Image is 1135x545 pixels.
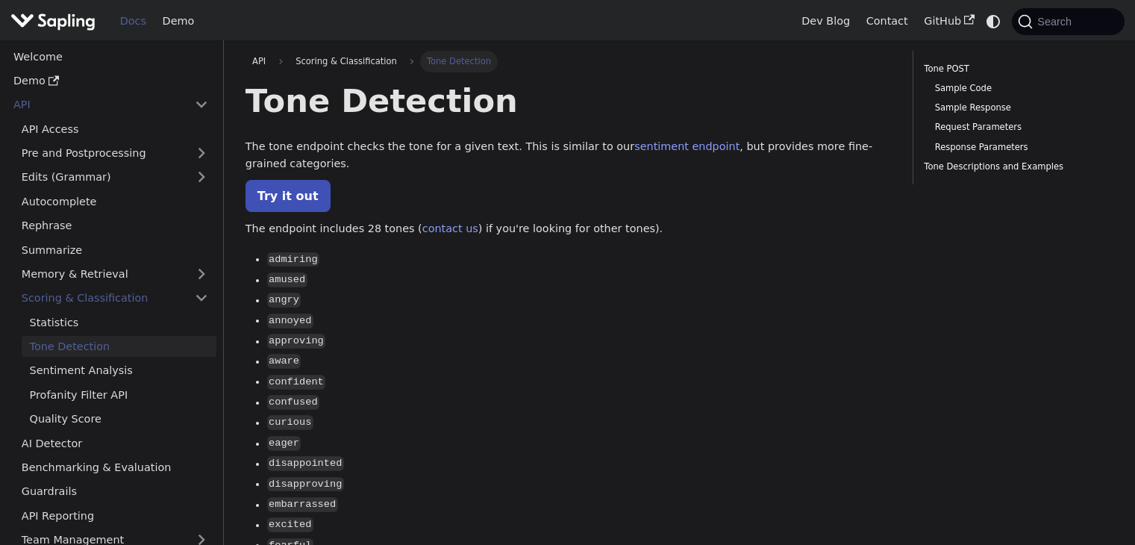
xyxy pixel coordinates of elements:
[267,456,344,471] code: disappointed
[13,264,216,285] a: Memory & Retrieval
[22,408,216,430] a: Quality Score
[267,497,338,512] code: embarrassed
[935,101,1103,115] a: Sample Response
[634,140,740,152] a: sentiment endpoint
[22,311,216,333] a: Statistics
[13,190,216,212] a: Autocomplete
[267,354,301,369] code: aware
[1012,8,1124,35] button: Search (Command+K)
[252,56,266,66] span: API
[267,436,301,451] code: eager
[13,432,216,454] a: AI Detector
[5,70,216,92] a: Demo
[246,51,891,72] nav: Breadcrumbs
[10,10,96,32] img: Sapling.ai
[289,51,404,72] span: Scoring & Classification
[267,272,307,287] code: amused
[22,360,216,381] a: Sentiment Analysis
[924,62,1108,76] a: Tone POST
[983,10,1004,32] button: Switch between dark and light mode (currently system mode)
[267,252,319,267] code: admiring
[246,220,891,238] p: The endpoint includes 28 tones ( ) if you're looking for other tones).
[267,314,313,328] code: annoyed
[22,384,216,405] a: Profanity Filter API
[22,336,216,358] a: Tone Detection
[1033,16,1081,28] span: Search
[13,166,216,188] a: Edits (Grammar)
[154,10,202,33] a: Demo
[13,457,216,479] a: Benchmarking & Evaluation
[935,120,1103,134] a: Request Parameters
[420,51,498,72] span: Tone Detection
[246,180,331,212] a: Try it out
[13,287,216,309] a: Scoring & Classification
[13,239,216,261] a: Summarize
[13,215,216,237] a: Rephrase
[422,222,478,234] a: contact us
[13,481,216,502] a: Guardrails
[916,10,982,33] a: GitHub
[793,10,857,33] a: Dev Blog
[10,10,101,32] a: Sapling.aiSapling.ai
[858,10,916,33] a: Contact
[267,293,301,308] code: angry
[13,118,216,140] a: API Access
[5,94,187,116] a: API
[267,477,344,492] code: disapproving
[935,140,1103,155] a: Response Parameters
[246,81,891,121] h1: Tone Detection
[267,375,326,390] code: confident
[267,517,313,532] code: excited
[246,51,273,72] a: API
[187,94,216,116] button: Collapse sidebar category 'API'
[267,415,313,430] code: curious
[267,334,326,349] code: approving
[267,395,319,410] code: confused
[112,10,154,33] a: Docs
[13,143,216,164] a: Pre and Postprocessing
[924,160,1108,174] a: Tone Descriptions and Examples
[935,81,1103,96] a: Sample Code
[13,505,216,526] a: API Reporting
[5,46,216,67] a: Welcome
[246,138,891,174] p: The tone endpoint checks the tone for a given text. This is similar to our , but provides more fi...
